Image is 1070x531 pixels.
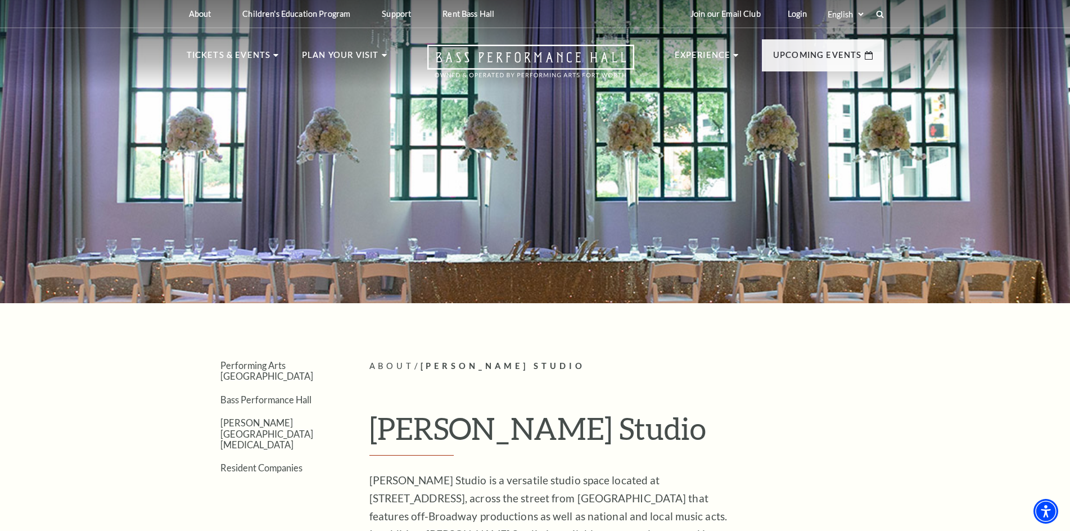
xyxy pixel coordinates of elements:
[220,462,303,473] a: Resident Companies
[220,417,313,450] a: [PERSON_NAME][GEOGRAPHIC_DATA][MEDICAL_DATA]
[1033,499,1058,524] div: Accessibility Menu
[387,44,675,89] a: Open this option
[773,48,862,69] p: Upcoming Events
[825,9,865,20] select: Select:
[189,9,211,19] p: About
[220,394,311,405] a: Bass Performance Hall
[443,9,494,19] p: Rent Bass Hall
[369,361,414,371] span: About
[187,48,271,69] p: Tickets & Events
[382,9,411,19] p: Support
[421,361,586,371] span: [PERSON_NAME] Studio
[242,9,350,19] p: Children's Education Program
[220,360,313,381] a: Performing Arts [GEOGRAPHIC_DATA]
[369,410,884,456] h1: [PERSON_NAME] Studio
[675,48,731,69] p: Experience
[369,359,884,373] p: /
[302,48,379,69] p: Plan Your Visit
